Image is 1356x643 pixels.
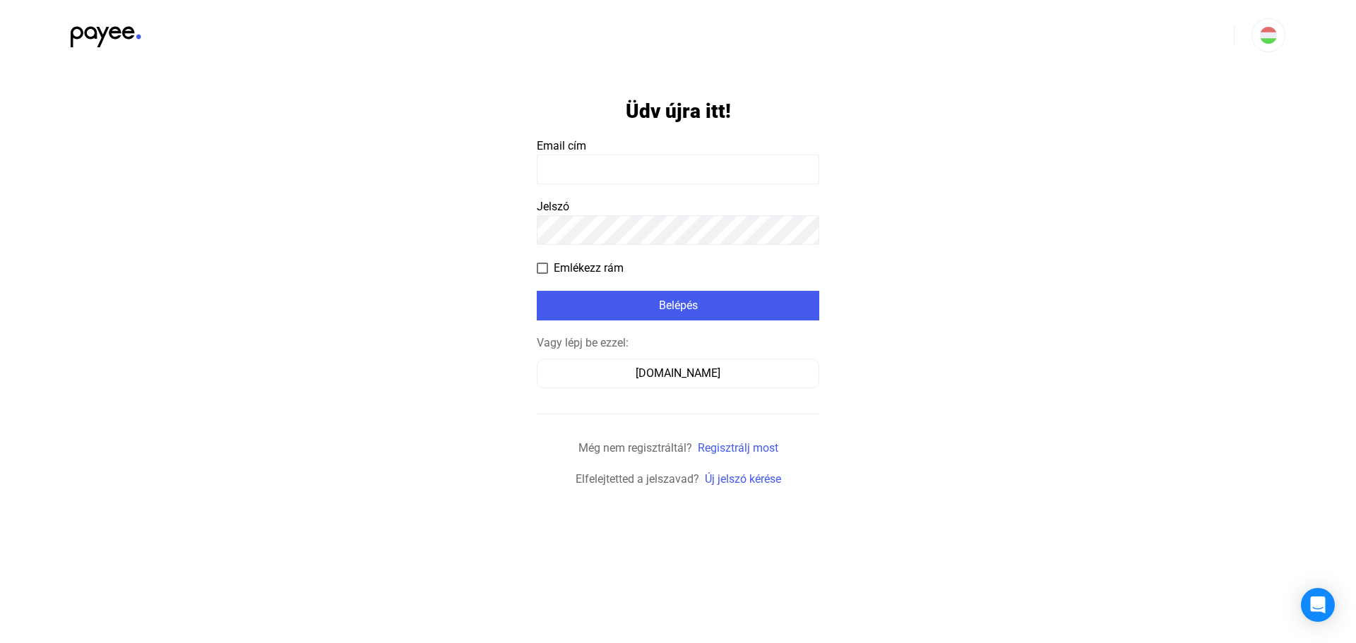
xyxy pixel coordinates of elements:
span: Még nem regisztráltál? [578,441,692,455]
button: [DOMAIN_NAME] [537,359,819,388]
div: Open Intercom Messenger [1301,588,1335,622]
span: Jelszó [537,200,569,213]
div: Vagy lépj be ezzel: [537,335,819,351]
a: [DOMAIN_NAME] [537,366,819,380]
a: Regisztrálj most [698,441,778,455]
span: Elfelejtetted a jelszavad? [576,472,699,486]
span: Emlékezz rám [554,260,624,277]
a: Új jelszó kérése [705,472,781,486]
button: Belépés [537,291,819,320]
div: Belépés [541,297,815,314]
img: black-payee-blue-dot.svg [71,18,141,47]
img: HU [1260,27,1277,44]
span: Email cím [537,139,586,152]
button: HU [1251,18,1285,52]
h1: Üdv újra itt! [626,99,731,124]
div: [DOMAIN_NAME] [542,365,814,382]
